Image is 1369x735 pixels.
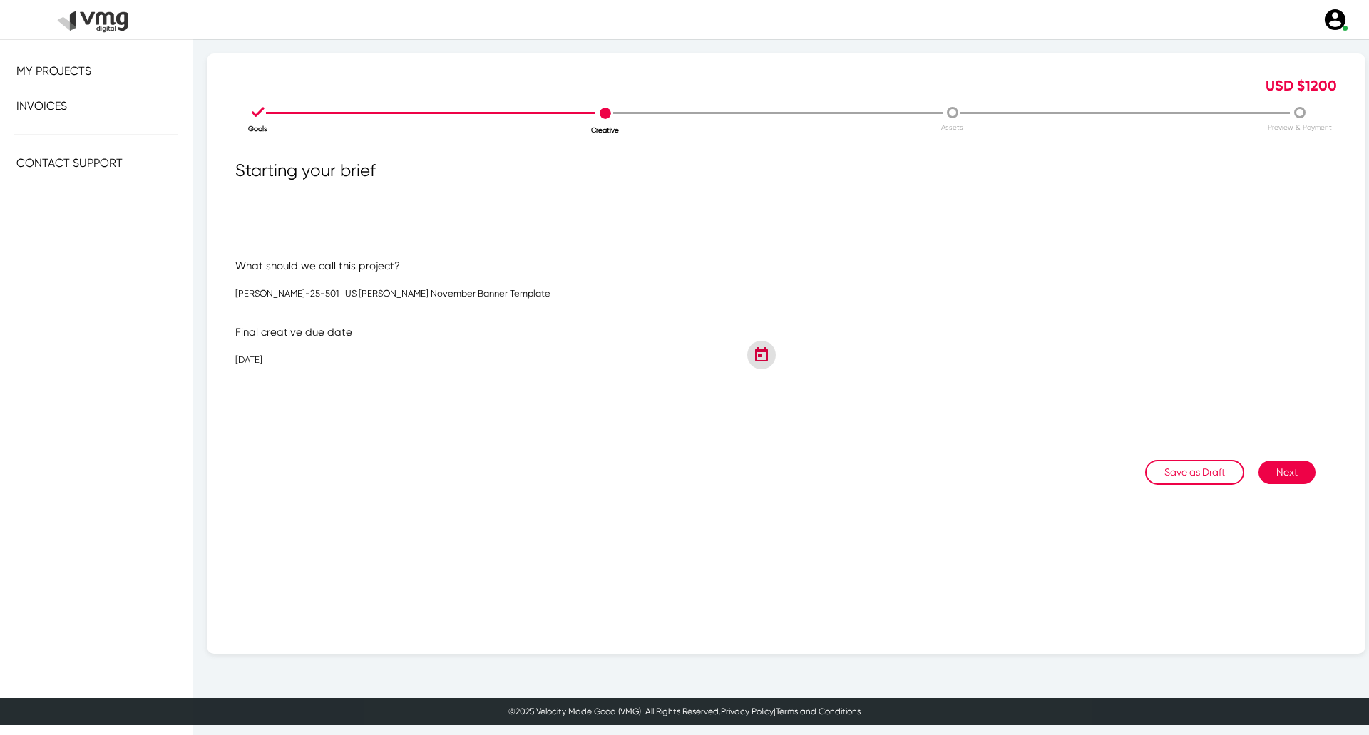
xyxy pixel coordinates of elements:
[747,341,776,369] button: Open calendar
[432,125,779,135] p: Creative
[1323,7,1348,32] img: user
[1258,461,1316,484] button: Next
[85,123,431,134] p: Goals
[225,158,1348,258] p: Starting your brief
[235,355,747,366] input: Select a date
[1314,7,1355,32] a: user
[16,99,67,113] span: Invoices
[16,156,123,170] span: Contact Support
[721,706,774,716] a: Privacy Policy
[1145,460,1244,485] button: Save as Draft
[1067,75,1348,96] div: 1200
[776,706,861,716] a: Terms and Conditions
[235,258,776,274] p: What should we call this project?
[235,324,776,341] p: Final creative due date
[235,289,776,299] input: Please enter your project name
[779,122,1126,133] p: Assets
[16,64,91,78] span: My Projects
[1266,77,1305,94] span: USD $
